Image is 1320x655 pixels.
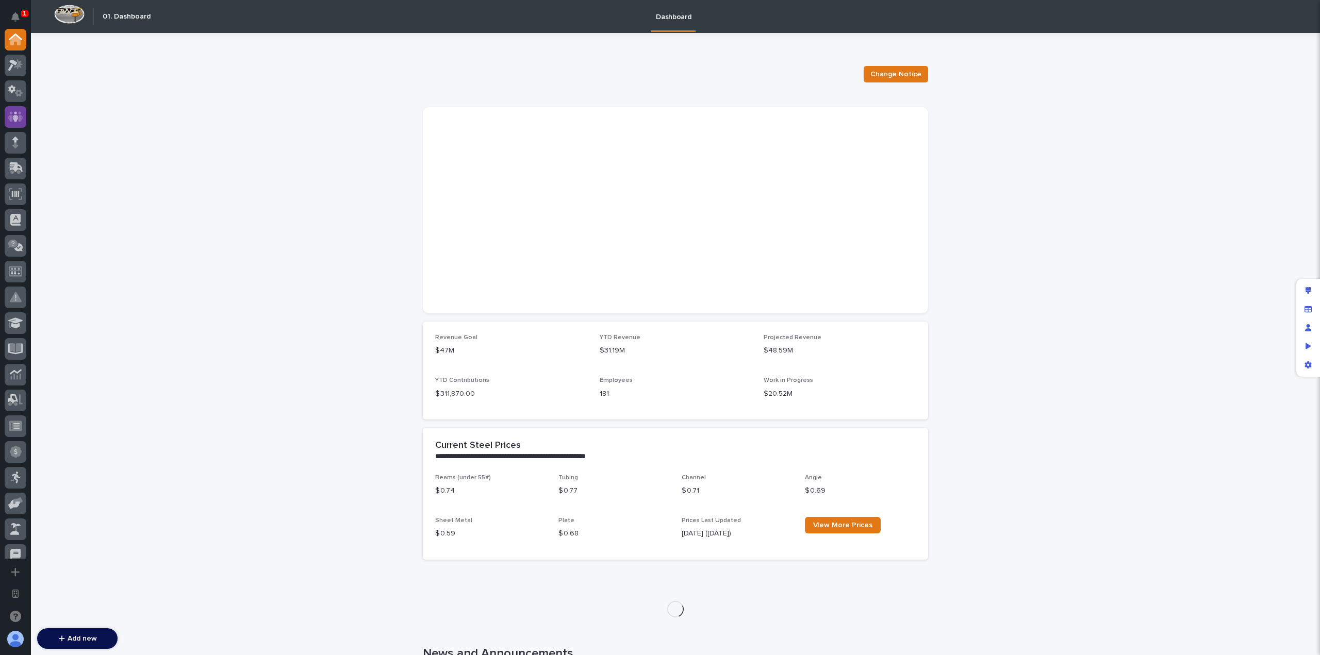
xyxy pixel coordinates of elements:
[1299,300,1317,318] div: Manage fields and data
[1299,281,1317,300] div: Edit layout
[1299,318,1317,337] div: Manage users
[870,69,921,79] span: Change Notice
[435,475,491,481] span: Beams (under 55#)
[682,475,706,481] span: Channel
[764,389,916,399] p: $20.52M
[682,517,741,524] span: Prices Last Updated
[435,528,546,539] p: $ 0.59
[682,528,793,539] p: [DATE] ([DATE])
[764,345,916,356] p: $48.59M
[23,10,26,17] p: 1
[558,528,669,539] p: $ 0.68
[435,345,587,356] p: $47M
[600,334,640,341] span: YTD Revenue
[764,377,813,383] span: Work in Progress
[103,12,151,21] h2: 01. Dashboard
[435,389,587,399] p: $ 311,870.00
[1299,356,1317,374] div: App settings
[682,485,793,496] p: $ 0.71
[764,334,821,341] span: Projected Revenue
[435,334,477,341] span: Revenue Goal
[558,475,578,481] span: Tubing
[600,377,633,383] span: Employees
[5,628,26,650] button: users-avatar
[1299,337,1317,356] div: Preview as
[5,561,26,583] button: Add a new app...
[435,377,489,383] span: YTD Contributions
[864,66,928,82] button: Change Notice
[813,522,872,529] span: View More Prices
[600,389,752,399] p: 181
[435,517,472,524] span: Sheet Metal
[13,12,26,29] div: Notifications1
[5,6,26,28] button: Notifications
[5,606,26,627] button: Open support chat
[435,440,521,451] h2: Current Steel Prices
[558,517,574,524] span: Plate
[600,345,752,356] p: $31.19M
[5,583,26,604] button: Open workspace settings
[54,5,85,24] img: Workspace Logo
[37,628,118,649] button: Add new
[805,475,822,481] span: Angle
[558,485,669,496] p: $ 0.77
[435,485,546,496] p: $ 0.74
[805,485,916,496] p: $ 0.69
[805,517,881,533] a: View More Prices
